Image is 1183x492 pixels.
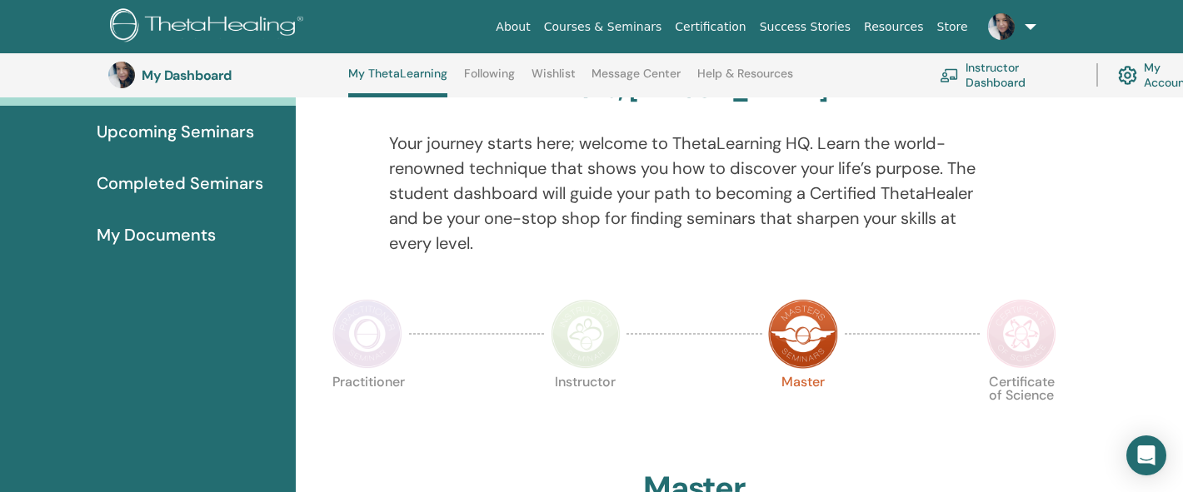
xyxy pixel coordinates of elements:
p: Certificate of Science [986,375,1056,445]
span: Completed Seminars [97,171,263,196]
h3: Hello, [PERSON_NAME] [562,74,828,104]
a: Resources [857,12,931,42]
a: My ThetaLearning [348,67,447,97]
a: Certification [668,12,752,42]
img: Certificate of Science [986,299,1056,369]
img: cog.svg [1118,62,1137,89]
img: default.jpg [988,13,1015,40]
p: Practitioner [332,375,402,445]
p: Your journey starts here; welcome to ThetaLearning HQ. Learn the world-renowned technique that sh... [389,131,999,256]
img: Master [768,299,838,369]
p: Master [768,375,838,445]
a: Wishlist [532,67,576,93]
img: logo.png [110,8,309,46]
a: Message Center [591,67,681,93]
h3: My Dashboard [142,67,308,83]
span: My Documents [97,222,216,247]
a: Instructor Dashboard [940,57,1076,93]
img: Practitioner [332,299,402,369]
a: About [489,12,537,42]
a: Help & Resources [697,67,793,93]
a: Store [931,12,975,42]
a: Courses & Seminars [537,12,669,42]
div: Open Intercom Messenger [1126,435,1166,475]
img: default.jpg [108,62,135,88]
img: chalkboard-teacher.svg [940,68,959,82]
a: Following [464,67,515,93]
a: Success Stories [753,12,857,42]
img: Instructor [551,299,621,369]
p: Instructor [551,375,621,445]
span: Upcoming Seminars [97,119,254,144]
